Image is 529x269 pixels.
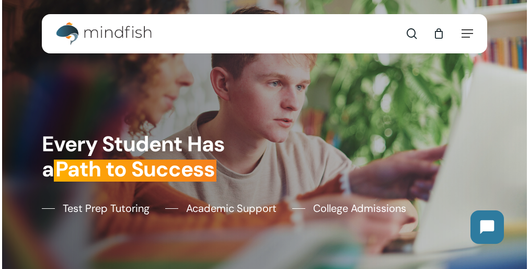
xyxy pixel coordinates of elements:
span: College Admissions [313,200,406,216]
span: Test Prep Tutoring [63,200,149,216]
iframe: Chatbot [460,200,514,254]
a: Cart [433,28,444,39]
span: Academic Support [186,200,277,216]
header: Main Menu [42,14,487,53]
a: Academic Support [165,200,277,216]
em: Path to Success [54,155,216,183]
a: College Admissions [292,200,406,216]
a: Test Prep Tutoring [42,200,149,216]
h1: Every Student Has a [42,132,260,183]
a: Navigation Menu [462,28,473,39]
